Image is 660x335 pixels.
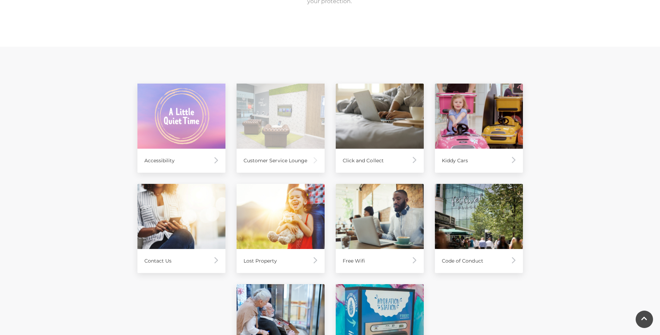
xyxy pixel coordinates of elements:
[137,184,225,273] a: Contact Us
[137,84,225,173] a: Accessibility
[137,249,225,273] div: Contact Us
[237,84,325,173] a: Customer Service Lounge
[435,249,523,273] div: Code of Conduct
[435,149,523,173] div: Kiddy Cars
[336,249,424,273] div: Free Wifi
[336,184,424,273] a: Free Wifi
[237,184,325,273] a: Lost Property
[137,149,225,173] div: Accessibility
[336,84,424,173] a: Click and Collect
[435,184,523,273] a: Code of Conduct
[237,249,325,273] div: Lost Property
[237,149,325,173] div: Customer Service Lounge
[336,149,424,173] div: Click and Collect
[435,84,523,173] a: Kiddy Cars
